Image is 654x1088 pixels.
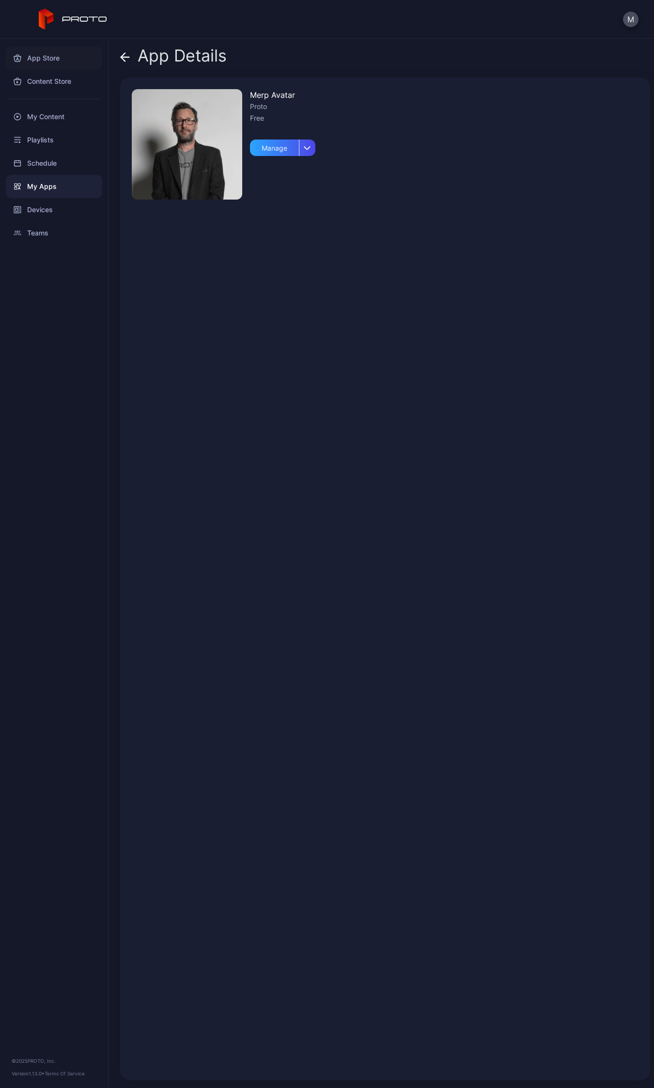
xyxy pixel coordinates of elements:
[623,12,638,27] button: M
[6,128,102,152] a: Playlists
[6,198,102,221] a: Devices
[6,152,102,175] a: Schedule
[12,1071,45,1076] span: Version 1.13.0 •
[120,47,227,70] div: App Details
[6,70,102,93] a: Content Store
[6,175,102,198] a: My Apps
[250,140,299,156] div: Manage
[250,112,315,124] div: Free
[250,101,315,112] div: Proto
[45,1071,85,1076] a: Terms Of Service
[6,47,102,70] a: App Store
[6,221,102,245] a: Teams
[250,89,315,101] div: Merp Avatar
[12,1057,96,1065] div: © 2025 PROTO, Inc.
[6,105,102,128] a: My Content
[250,136,315,156] button: Manage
